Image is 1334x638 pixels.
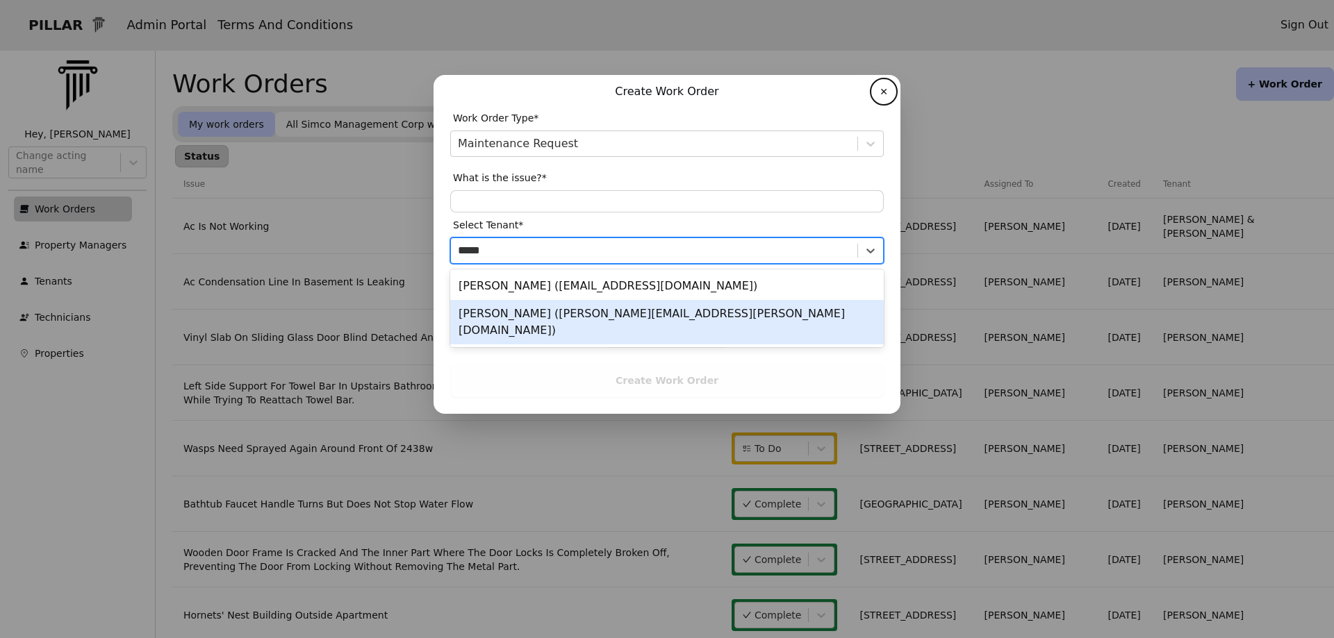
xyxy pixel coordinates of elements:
p: Create Work Order [450,83,884,100]
button: ✕ [873,81,895,103]
span: Work Order Type* [453,111,538,125]
div: [PERSON_NAME] ([EMAIL_ADDRESS][DOMAIN_NAME]) [450,272,884,300]
span: Select Tenant* [453,218,523,232]
span: What is the issue?* [453,171,547,185]
div: [PERSON_NAME] ([PERSON_NAME][EMAIL_ADDRESS][PERSON_NAME][DOMAIN_NAME]) [450,300,884,344]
